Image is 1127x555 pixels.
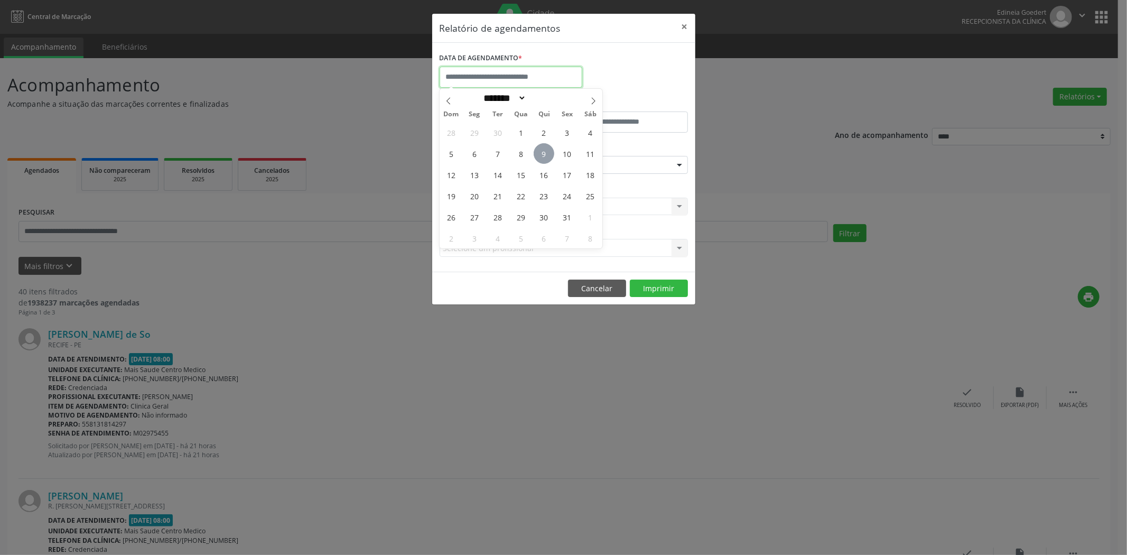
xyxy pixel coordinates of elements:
span: Outubro 29, 2025 [510,207,531,227]
span: Outubro 20, 2025 [464,186,485,206]
span: Outubro 31, 2025 [557,207,578,227]
span: Outubro 28, 2025 [487,207,508,227]
span: Outubro 30, 2025 [534,207,554,227]
span: Outubro 8, 2025 [510,143,531,164]
span: Novembro 3, 2025 [464,228,485,248]
span: Novembro 1, 2025 [580,207,601,227]
span: Outubro 22, 2025 [510,186,531,206]
span: Outubro 14, 2025 [487,164,508,185]
span: Outubro 7, 2025 [487,143,508,164]
input: Year [526,92,561,104]
span: Novembro 4, 2025 [487,228,508,248]
span: Outubro 2, 2025 [534,122,554,143]
span: Outubro 12, 2025 [441,164,461,185]
span: Outubro 26, 2025 [441,207,461,227]
span: Sáb [579,111,602,118]
label: ATÉ [566,95,688,112]
span: Novembro 5, 2025 [510,228,531,248]
span: Outubro 24, 2025 [557,186,578,206]
span: Outubro 27, 2025 [464,207,485,227]
span: Novembro 2, 2025 [441,228,461,248]
span: Outubro 11, 2025 [580,143,601,164]
span: Outubro 18, 2025 [580,164,601,185]
span: Outubro 21, 2025 [487,186,508,206]
span: Novembro 8, 2025 [580,228,601,248]
span: Outubro 19, 2025 [441,186,461,206]
span: Outubro 5, 2025 [441,143,461,164]
span: Outubro 15, 2025 [510,164,531,185]
span: Outubro 4, 2025 [580,122,601,143]
span: Setembro 30, 2025 [487,122,508,143]
span: Ter [486,111,509,118]
span: Outubro 13, 2025 [464,164,485,185]
span: Qua [509,111,533,118]
span: Outubro 6, 2025 [464,143,485,164]
span: Outubro 16, 2025 [534,164,554,185]
span: Outubro 23, 2025 [534,186,554,206]
button: Close [674,14,695,40]
span: Seg [463,111,486,118]
span: Qui [533,111,556,118]
h5: Relatório de agendamentos [440,21,561,35]
span: Outubro 1, 2025 [510,122,531,143]
span: Sex [556,111,579,118]
span: Outubro 25, 2025 [580,186,601,206]
span: Novembro 7, 2025 [557,228,578,248]
label: DATA DE AGENDAMENTO [440,50,523,67]
span: Outubro 3, 2025 [557,122,578,143]
button: Imprimir [630,280,688,298]
span: Dom [440,111,463,118]
select: Month [480,92,527,104]
span: Setembro 29, 2025 [464,122,485,143]
span: Outubro 9, 2025 [534,143,554,164]
span: Outubro 17, 2025 [557,164,578,185]
span: Novembro 6, 2025 [534,228,554,248]
span: Outubro 10, 2025 [557,143,578,164]
button: Cancelar [568,280,626,298]
span: Setembro 28, 2025 [441,122,461,143]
